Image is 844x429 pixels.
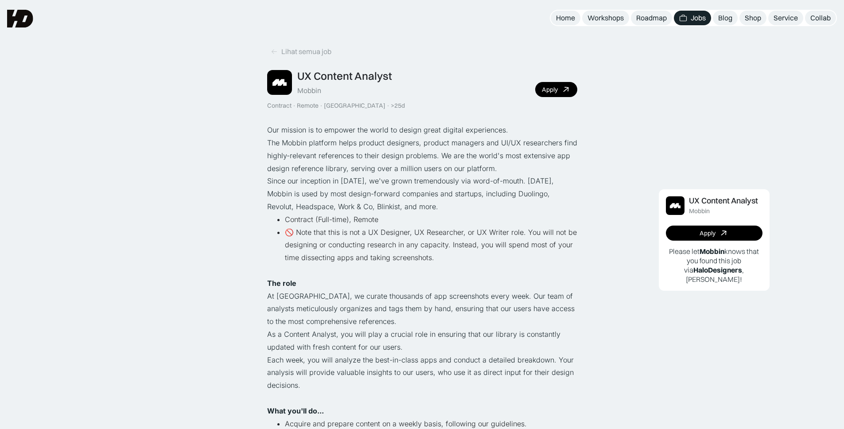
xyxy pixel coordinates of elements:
[718,13,732,23] div: Blog
[805,11,836,25] a: Collab
[713,11,738,25] a: Blog
[689,196,758,206] div: UX Content Analyst
[556,13,575,23] div: Home
[267,279,296,288] strong: The role
[691,13,706,23] div: Jobs
[324,102,385,109] div: [GEOGRAPHIC_DATA]
[700,247,724,256] b: Mobbin
[768,11,803,25] a: Service
[267,175,577,213] p: Since our inception in [DATE], we've grown tremendously via word-of-mouth. [DATE], Mobbin is used...
[636,13,667,23] div: Roadmap
[700,230,716,237] div: Apply
[292,102,296,109] div: ·
[774,13,798,23] div: Service
[267,392,577,405] p: ‍
[297,86,321,95] div: Mobbin
[551,11,580,25] a: Home
[666,196,685,215] img: Job Image
[542,86,558,94] div: Apply
[297,70,392,82] div: UX Content Analyst
[267,264,577,277] p: ‍
[267,102,292,109] div: Contract
[689,207,710,215] div: Mobbin
[631,11,672,25] a: Roadmap
[587,13,624,23] div: Workshops
[267,70,292,95] img: Job Image
[386,102,390,109] div: ·
[267,290,577,328] p: At [GEOGRAPHIC_DATA], we curate thousands of app screenshots every week. Our team of analysts met...
[285,226,577,264] li: 🚫 Note that this is not a UX Designer, UX Researcher, or UX Writer role. You will not be designin...
[319,102,323,109] div: ·
[267,124,577,136] p: Our mission is to empower the world to design great digital experiences.
[267,44,335,59] a: Lihat semua job
[745,13,761,23] div: Shop
[267,354,577,392] p: Each week, you will analyze the best-in-class apps and conduct a detailed breakdown. Your analysi...
[810,13,831,23] div: Collab
[666,226,762,241] a: Apply
[285,213,577,226] li: Contract (Full-time), Remote
[267,406,324,415] strong: What you'll do...
[666,247,762,284] p: Please let knows that you found this job via , [PERSON_NAME]!
[267,136,577,175] p: The Mobbin platform helps product designers, product managers and UI/UX researchers find highly-r...
[535,82,577,97] a: Apply
[693,265,742,274] b: HaloDesigners
[281,47,331,56] div: Lihat semua job
[739,11,766,25] a: Shop
[582,11,629,25] a: Workshops
[297,102,319,109] div: Remote
[267,328,577,354] p: As a Content Analyst, you will play a crucial role in ensuring that our library is constantly upd...
[391,102,405,109] div: >25d
[674,11,711,25] a: Jobs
